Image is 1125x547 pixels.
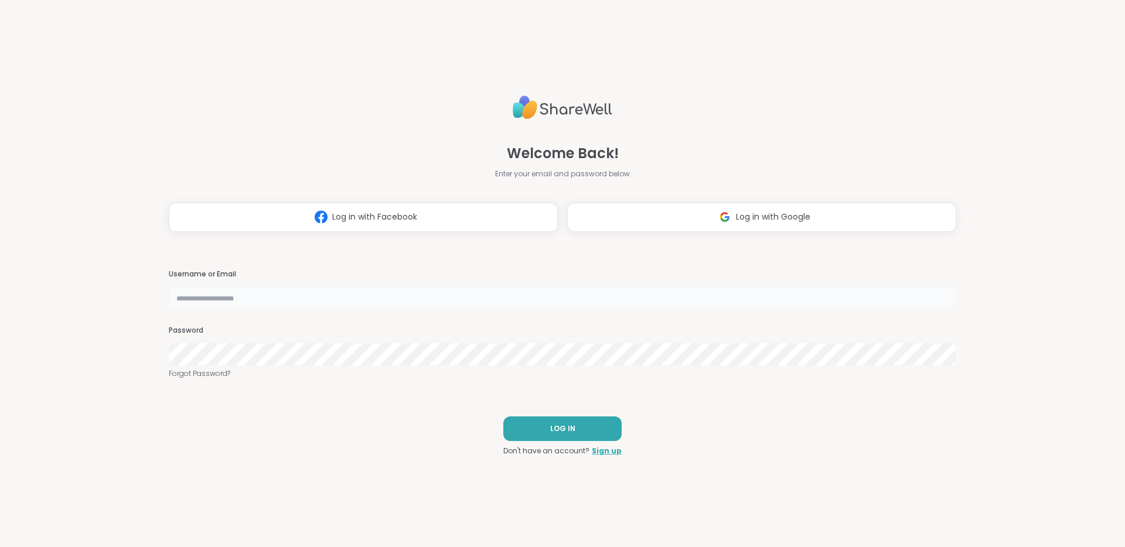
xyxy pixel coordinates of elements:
[503,416,622,441] button: LOG IN
[714,206,736,228] img: ShareWell Logomark
[513,91,612,124] img: ShareWell Logo
[550,423,575,434] span: LOG IN
[310,206,332,228] img: ShareWell Logomark
[592,446,622,456] a: Sign up
[169,203,558,232] button: Log in with Facebook
[507,143,619,164] span: Welcome Back!
[169,269,956,279] h3: Username or Email
[169,368,956,379] a: Forgot Password?
[736,211,810,223] span: Log in with Google
[169,326,956,336] h3: Password
[503,446,589,456] span: Don't have an account?
[495,169,630,179] span: Enter your email and password below
[332,211,417,223] span: Log in with Facebook
[567,203,956,232] button: Log in with Google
